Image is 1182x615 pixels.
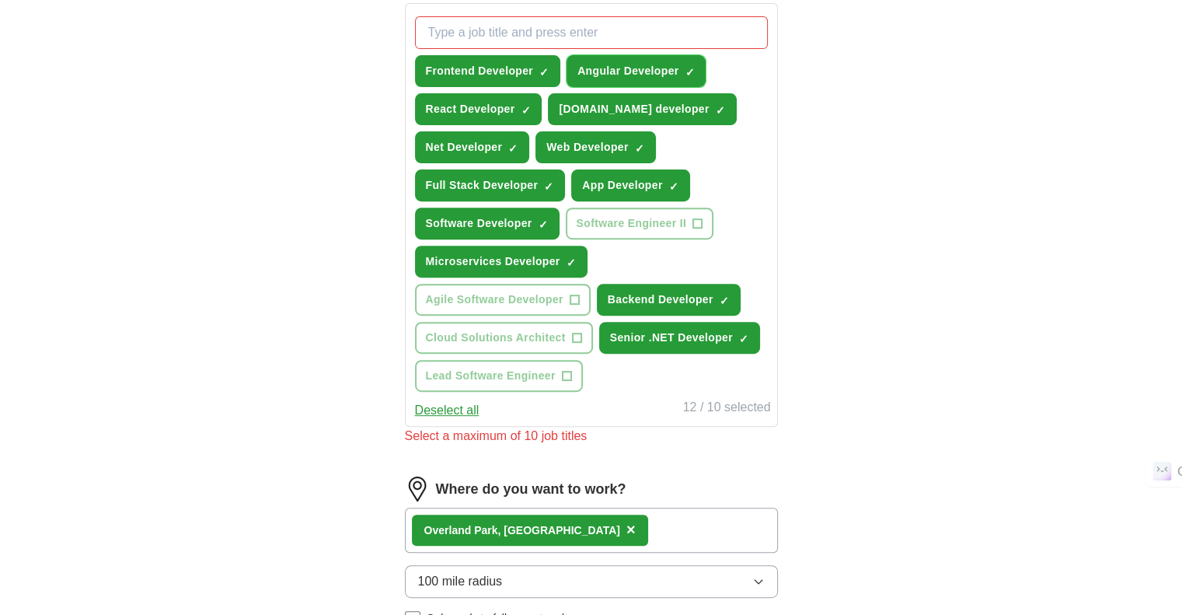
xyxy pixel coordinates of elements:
[685,66,694,79] span: ✓
[635,142,644,155] span: ✓
[426,368,556,384] span: Lead Software Engineer
[544,180,553,193] span: ✓
[426,330,566,346] span: Cloud Solutions Architect
[418,572,503,591] span: 100 mile radius
[582,177,662,194] span: App Developer
[426,253,560,270] span: Microservices Developer
[599,322,760,354] button: Senior .NET Developer✓
[426,292,563,308] span: Agile Software Developer
[577,63,678,79] span: Angular Developer
[577,215,687,232] span: Software Engineer II
[720,295,729,307] span: ✓
[683,398,771,420] div: 12 / 10 selected
[426,215,532,232] span: Software Developer
[508,142,518,155] span: ✓
[716,104,725,117] span: ✓
[597,284,741,316] button: Backend Developer✓
[415,322,593,354] button: Cloud Solutions Architect
[669,180,678,193] span: ✓
[521,104,530,117] span: ✓
[415,246,588,278] button: Microservices Developer✓
[535,131,655,163] button: Web Developer✓
[426,101,515,117] span: React Developer
[405,565,778,598] button: 100 mile radius
[426,139,503,155] span: Net Developer
[626,521,636,538] span: ×
[426,177,539,194] span: Full Stack Developer
[405,477,430,501] img: location.png
[566,208,714,239] button: Software Engineer II
[415,208,560,239] button: Software Developer✓
[436,479,626,500] label: Where do you want to work?
[739,333,748,345] span: ✓
[405,427,778,446] div: Select a maximum of 10 job titles
[559,101,709,117] span: [DOMAIN_NAME] developer
[415,55,561,87] button: Frontend Developer✓
[415,284,591,316] button: Agile Software Developer
[424,522,620,539] div: d Park, [GEOGRAPHIC_DATA]
[539,218,548,231] span: ✓
[546,139,628,155] span: Web Developer
[608,292,713,308] span: Backend Developer
[426,63,534,79] span: Frontend Developer
[415,16,768,49] input: Type a job title and press enter
[548,93,736,125] button: [DOMAIN_NAME] developer✓
[539,66,549,79] span: ✓
[610,330,733,346] span: Senior .NET Developer
[415,401,479,420] button: Deselect all
[415,169,566,201] button: Full Stack Developer✓
[567,257,576,269] span: ✓
[571,169,689,201] button: App Developer✓
[424,524,465,536] strong: Overlan
[626,519,636,542] button: ×
[415,93,542,125] button: React Developer✓
[415,131,530,163] button: Net Developer✓
[415,360,583,392] button: Lead Software Engineer
[567,55,706,87] button: Angular Developer✓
